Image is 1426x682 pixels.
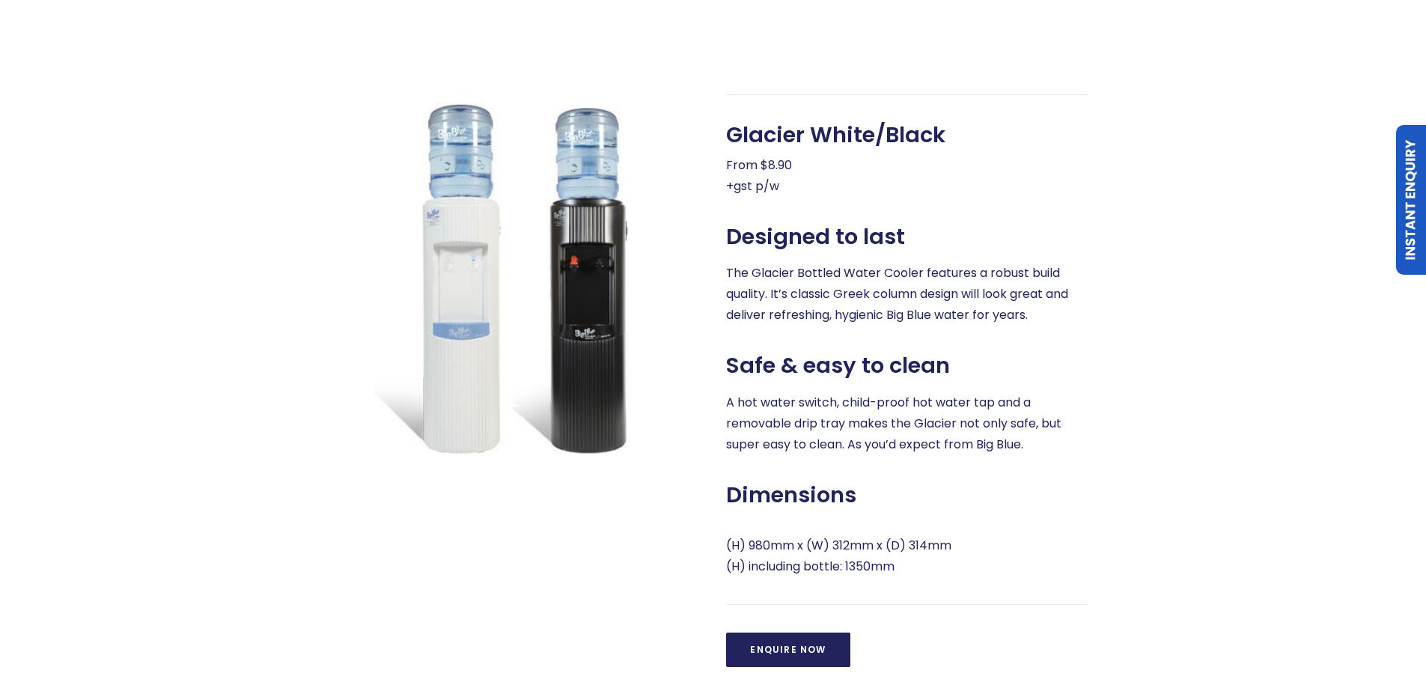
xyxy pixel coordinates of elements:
[726,392,1088,455] p: A hot water switch, child-proof hot water tap and a removable drip tray makes the Glacier not onl...
[726,155,1088,197] p: From $8.90 +gst p/w
[726,122,945,148] span: Glacier White/Black
[726,353,950,379] span: Safe & easy to clean
[726,263,1088,326] p: The Glacier Bottled Water Cooler features a robust build quality. It’s classic Greek column desig...
[1396,125,1426,275] a: Instant Enquiry
[726,633,850,667] a: Enquire Now
[726,535,1088,577] p: (H) 980mm x (W) 312mm x (D) 314mm (H) including bottle: 1350mm
[726,482,856,508] span: Dimensions
[1327,583,1405,661] iframe: Chatbot
[726,224,905,250] span: Designed to last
